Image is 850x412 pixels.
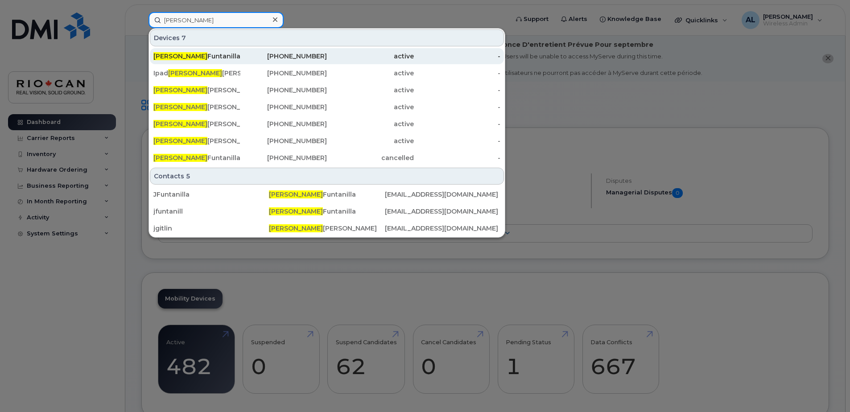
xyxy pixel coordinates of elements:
[153,103,240,111] div: [PERSON_NAME] Hub
[269,190,323,198] span: [PERSON_NAME]
[150,65,504,81] a: Ipad[PERSON_NAME][PERSON_NAME][PHONE_NUMBER]active-
[327,69,414,78] div: active
[414,103,501,111] div: -
[153,86,207,94] span: [PERSON_NAME]
[153,86,240,95] div: [PERSON_NAME] Ipad
[327,52,414,61] div: active
[240,86,327,95] div: [PHONE_NUMBER]
[269,207,384,216] div: Funtanilla
[414,69,501,78] div: -
[182,33,186,42] span: 7
[150,48,504,64] a: [PERSON_NAME]Funtanilla[PHONE_NUMBER]active-
[327,153,414,162] div: cancelled
[269,224,323,232] span: [PERSON_NAME]
[414,136,501,145] div: -
[414,119,501,128] div: -
[168,69,222,77] span: [PERSON_NAME]
[327,136,414,145] div: active
[153,120,207,128] span: [PERSON_NAME]
[153,103,207,111] span: [PERSON_NAME]
[150,29,504,46] div: Devices
[150,82,504,98] a: [PERSON_NAME][PERSON_NAME] Ipad[PHONE_NUMBER]active-
[150,99,504,115] a: [PERSON_NAME][PERSON_NAME] Hub[PHONE_NUMBER]active-
[327,86,414,95] div: active
[153,190,269,199] div: JFuntanilla
[150,133,504,149] a: [PERSON_NAME][PERSON_NAME][PHONE_NUMBER]active-
[414,86,501,95] div: -
[153,119,240,128] div: [PERSON_NAME]
[240,153,327,162] div: [PHONE_NUMBER]
[153,207,269,216] div: jfuntanill
[153,52,240,61] div: Funtanilla
[153,52,207,60] span: [PERSON_NAME]
[327,103,414,111] div: active
[153,137,207,145] span: [PERSON_NAME]
[150,186,504,202] a: JFuntanilla[PERSON_NAME]Funtanilla[EMAIL_ADDRESS][DOMAIN_NAME]
[153,69,240,78] div: Ipad [PERSON_NAME]
[153,154,207,162] span: [PERSON_NAME]
[150,220,504,236] a: jgitlin[PERSON_NAME][PERSON_NAME][EMAIL_ADDRESS][DOMAIN_NAME]
[269,224,384,233] div: [PERSON_NAME]
[240,52,327,61] div: [PHONE_NUMBER]
[414,153,501,162] div: -
[385,207,500,216] div: [EMAIL_ADDRESS][DOMAIN_NAME]
[240,136,327,145] div: [PHONE_NUMBER]
[150,203,504,219] a: jfuntanill[PERSON_NAME]Funtanilla[EMAIL_ADDRESS][DOMAIN_NAME]
[385,190,500,199] div: [EMAIL_ADDRESS][DOMAIN_NAME]
[240,103,327,111] div: [PHONE_NUMBER]
[269,190,384,199] div: Funtanilla
[240,69,327,78] div: [PHONE_NUMBER]
[153,153,240,162] div: Funtanilla
[240,119,327,128] div: [PHONE_NUMBER]
[153,224,269,233] div: jgitlin
[385,224,500,233] div: [EMAIL_ADDRESS][DOMAIN_NAME]
[186,172,190,181] span: 5
[269,207,323,215] span: [PERSON_NAME]
[153,136,240,145] div: [PERSON_NAME]
[150,168,504,185] div: Contacts
[414,52,501,61] div: -
[150,150,504,166] a: [PERSON_NAME]Funtanilla[PHONE_NUMBER]cancelled-
[150,116,504,132] a: [PERSON_NAME][PERSON_NAME][PHONE_NUMBER]active-
[327,119,414,128] div: active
